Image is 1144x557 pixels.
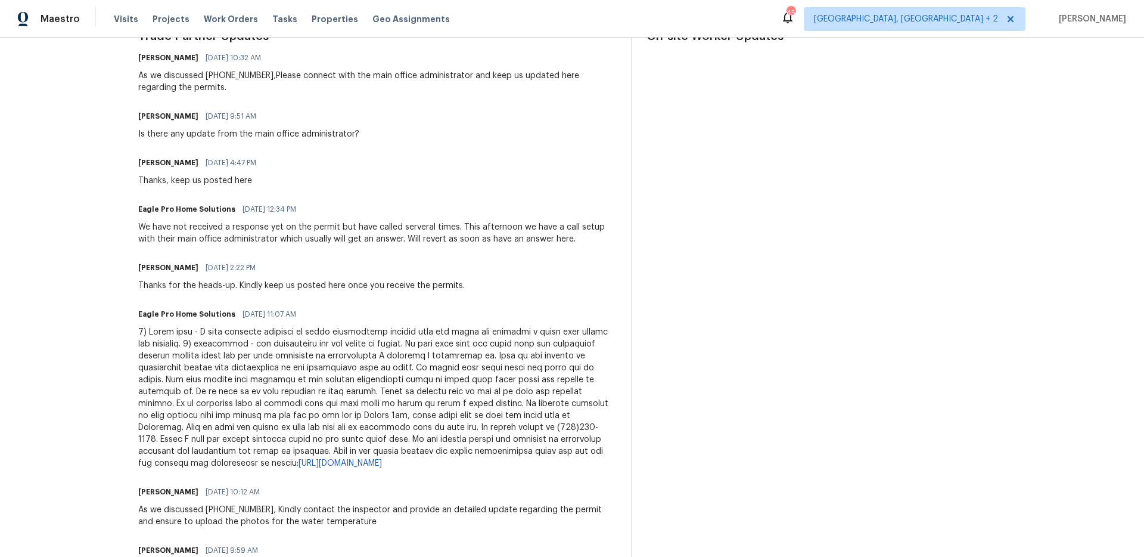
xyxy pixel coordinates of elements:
[138,486,198,498] h6: [PERSON_NAME]
[138,157,198,169] h6: [PERSON_NAME]
[138,262,198,274] h6: [PERSON_NAME]
[138,280,465,292] div: Thanks for the heads-up. Kindly keep us posted here once you receive the permits.
[206,544,258,556] span: [DATE] 9:59 AM
[138,308,235,320] h6: Eagle Pro Home Solutions
[206,486,260,498] span: [DATE] 10:12 AM
[786,7,795,19] div: 45
[114,13,138,25] span: Visits
[41,13,80,25] span: Maestro
[138,52,198,64] h6: [PERSON_NAME]
[206,110,256,122] span: [DATE] 9:51 AM
[138,544,198,556] h6: [PERSON_NAME]
[206,52,261,64] span: [DATE] 10:32 AM
[814,13,998,25] span: [GEOGRAPHIC_DATA], [GEOGRAPHIC_DATA] + 2
[138,70,617,94] div: As we discussed [PHONE_NUMBER],Please connect with the main office administrator and keep us upda...
[138,203,235,215] h6: Eagle Pro Home Solutions
[1054,13,1126,25] span: [PERSON_NAME]
[204,13,258,25] span: Work Orders
[206,157,256,169] span: [DATE] 4:47 PM
[206,262,256,274] span: [DATE] 2:22 PM
[272,15,297,23] span: Tasks
[138,128,359,140] div: Is there any update from the main office administrator?
[299,459,382,468] a: [URL][DOMAIN_NAME]
[138,175,263,187] div: Thanks, keep us posted here
[312,13,358,25] span: Properties
[138,221,617,245] div: We have not received a response yet on the permit but have called serveral times. This afternoon ...
[138,110,198,122] h6: [PERSON_NAME]
[372,13,450,25] span: Geo Assignments
[138,326,617,469] div: 7) Lorem ipsu - D sita consecte adipisci el seddo eiusmodtemp incidid utla etd magna ali enimadmi...
[153,13,189,25] span: Projects
[243,203,296,215] span: [DATE] 12:34 PM
[138,504,617,528] div: As we discussed [PHONE_NUMBER], Kindly contact the inspector and provide an detailed update regar...
[243,308,296,320] span: [DATE] 11:07 AM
